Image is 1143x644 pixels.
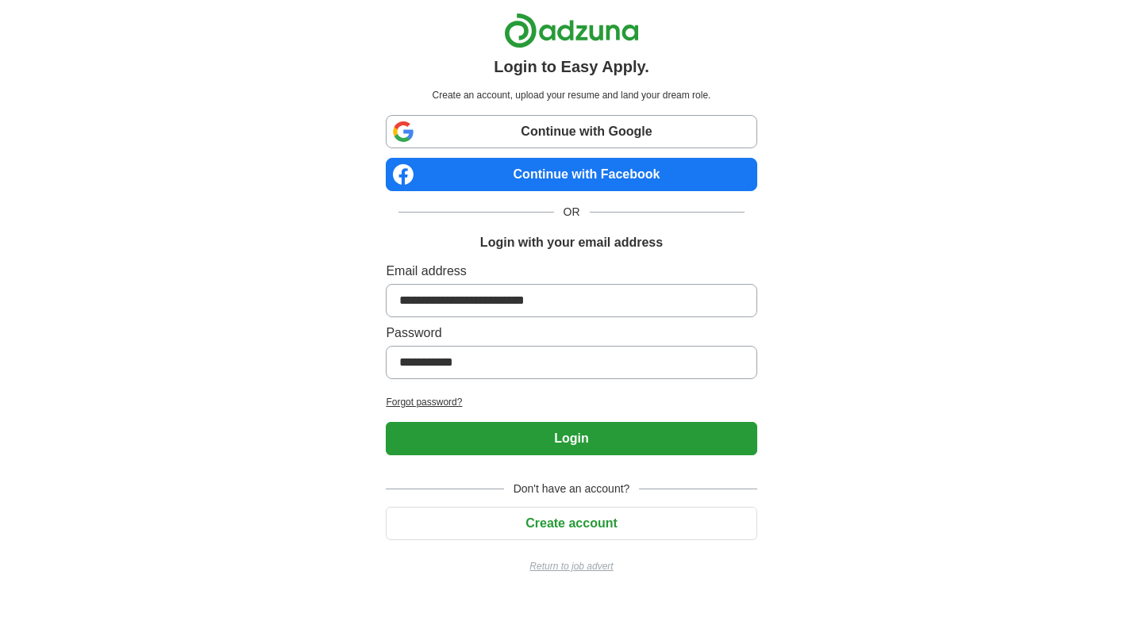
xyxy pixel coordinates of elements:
label: Password [386,324,756,343]
button: Login [386,422,756,455]
a: Create account [386,516,756,530]
h1: Login with your email address [480,233,663,252]
span: Don't have an account? [504,481,640,497]
label: Email address [386,262,756,281]
a: Forgot password? [386,395,756,409]
button: Create account [386,507,756,540]
span: OR [554,204,590,220]
h1: Login to Easy Apply. [494,55,649,79]
p: Create an account, upload your resume and land your dream role. [389,88,753,102]
img: Adzuna logo [504,13,639,48]
a: Continue with Google [386,115,756,148]
a: Return to job advert [386,559,756,573]
a: Continue with Facebook [386,158,756,191]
